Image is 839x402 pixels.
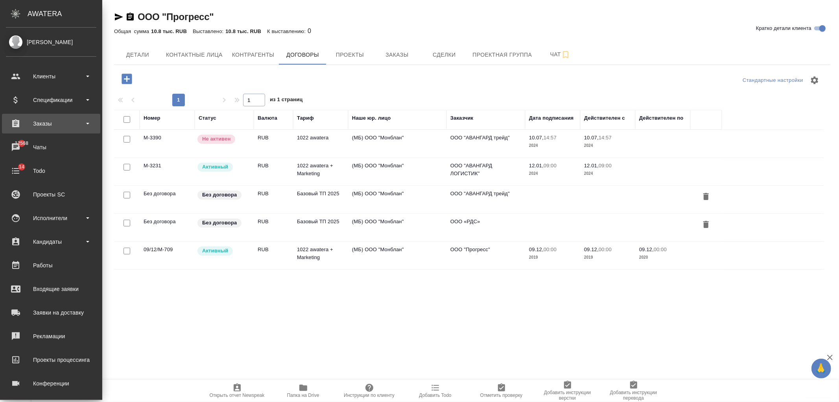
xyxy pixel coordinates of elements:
button: Добавить Todo [402,380,468,402]
span: Сделки [425,50,463,60]
p: 09.12, [584,246,599,252]
td: (МБ) ООО "Монблан" [348,214,446,241]
span: 🙏 [815,360,828,377]
span: Папка на Drive [287,393,319,398]
button: Добавить инструкции верстки [535,380,601,402]
span: Добавить Todo [419,393,451,398]
button: Скопировать ссылку [125,12,135,22]
p: Без договора [202,191,237,199]
a: Проекты процессинга [2,350,100,370]
button: Скопировать ссылку для ЯМессенджера [114,12,124,22]
span: Кратко детали клиента [756,24,811,32]
div: Клиенты [6,70,96,82]
a: 12568Чаты [2,137,100,157]
p: Не активен [202,135,230,143]
span: 14 [14,163,29,171]
p: 12.01, [529,163,544,169]
p: ООО «РДС» [450,218,521,226]
div: 0 [114,26,830,36]
div: Спецификации [6,94,96,106]
span: Детали [119,50,157,60]
span: из 1 страниц [270,95,303,106]
td: Без договора [140,186,195,213]
a: Заявки на доставку [2,303,100,322]
p: 14:57 [544,135,557,141]
td: (МБ) ООО "Монблан" [348,158,446,185]
p: 00:00 [599,246,612,252]
div: AWATERA [28,6,102,22]
p: 09.12, [639,246,654,252]
p: 09.12, [529,246,544,252]
span: Инструкции по клиенту [344,393,395,398]
div: Проекты процессинга [6,354,96,366]
button: Удалить [699,190,713,204]
td: RUB [254,186,293,213]
td: RUB [254,158,293,185]
p: 2019 [529,254,576,261]
p: 10.8 тыс. RUB [225,28,267,34]
span: Контрагенты [232,50,275,60]
div: Конференции [6,378,96,389]
p: Активный [202,163,228,171]
td: RUB [254,130,293,157]
p: 2024 [529,170,576,178]
div: Действителен с [584,114,625,122]
p: ООО "АВАНГАРД ЛОГИСТИК" [450,162,521,178]
td: (МБ) ООО "Монблан" [348,130,446,157]
div: Статус [199,114,216,122]
p: ООО "АВАНГАРД трейд" [450,190,521,198]
p: 2024 [584,170,631,178]
p: Активный [202,247,228,255]
p: 2024 [529,142,576,150]
p: Выставлено: [193,28,225,34]
td: (МБ) ООО "Монблан" [348,186,446,213]
td: М-3390 [140,130,195,157]
p: 09:00 [599,163,612,169]
p: К выставлению: [267,28,308,34]
p: 10.8 тыс. RUB [151,28,193,34]
button: Отметить проверку [468,380,535,402]
p: 00:00 [544,246,557,252]
div: Тариф [297,114,314,122]
p: 10.07, [584,135,599,141]
div: Дата подписания [529,114,574,122]
div: Входящие заявки [6,283,96,295]
td: 1022 awatera + Marketing [293,242,348,269]
div: Кандидаты [6,236,96,248]
div: Номер [144,114,160,122]
button: Инструкции по клиенту [336,380,402,402]
div: split button [741,74,805,87]
a: Рекламации [2,326,100,346]
div: Заявки на доставку [6,307,96,319]
span: Добавить инструкции перевода [605,390,662,401]
span: Контактные лица [166,50,223,60]
p: 2024 [584,142,631,150]
td: (МБ) ООО "Монблан" [348,242,446,269]
p: 09:00 [544,163,557,169]
div: Действителен по [639,114,683,122]
button: 🙏 [811,359,831,378]
a: Конференции [2,374,100,393]
td: 1022 awatera + Marketing [293,158,348,185]
p: 10.07, [529,135,544,141]
span: Проектная группа [472,50,532,60]
div: Заказы [6,118,96,130]
a: Входящие заявки [2,279,100,299]
p: 12.01, [584,163,599,169]
p: Общая сумма [114,28,151,34]
p: 00:00 [654,246,667,252]
button: Добавить инструкции перевода [601,380,667,402]
td: 1022 awatera [293,130,348,157]
span: Отметить проверку [480,393,522,398]
span: Чат [541,50,579,59]
p: ООО "Прогресс" [450,246,521,254]
span: Договоры [284,50,321,60]
p: 14:57 [599,135,612,141]
div: Todo [6,165,96,177]
div: Заказчик [450,114,473,122]
div: Валюта [258,114,277,122]
svg: Подписаться [561,50,570,59]
div: Работы [6,259,96,271]
a: Работы [2,256,100,275]
p: 2020 [639,254,686,261]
